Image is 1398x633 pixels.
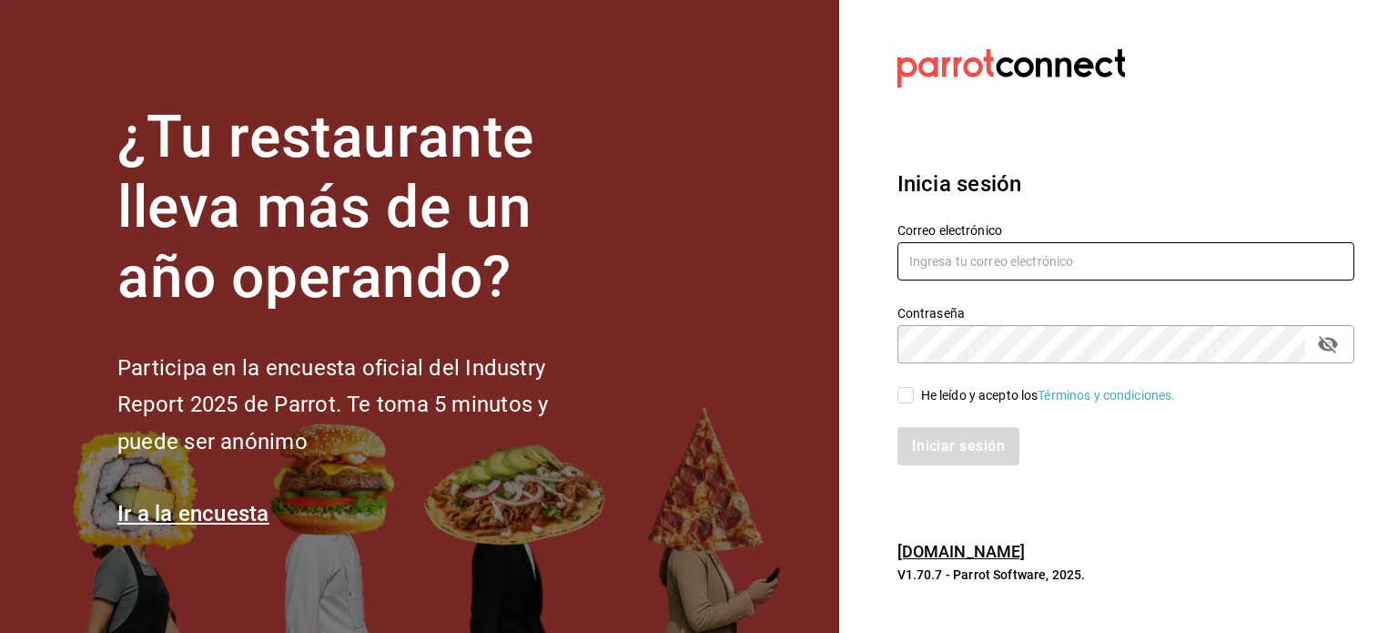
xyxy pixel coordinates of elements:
label: Correo electrónico [897,224,1354,237]
input: Ingresa tu correo electrónico [897,242,1354,281]
a: Ir a la encuesta [117,501,269,526]
h2: Participa en la encuesta oficial del Industry Report 2025 de Parrot. Te toma 5 minutos y puede se... [117,350,609,461]
a: Términos y condiciones. [1038,388,1175,403]
h3: Inicia sesión [897,168,1354,200]
button: passwordField [1312,329,1343,360]
a: [DOMAIN_NAME] [897,542,1026,561]
div: He leído y acepto los [921,386,1176,405]
h1: ¿Tu restaurante lleva más de un año operando? [117,103,609,312]
label: Contraseña [897,307,1354,320]
p: V1.70.7 - Parrot Software, 2025. [897,566,1354,584]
